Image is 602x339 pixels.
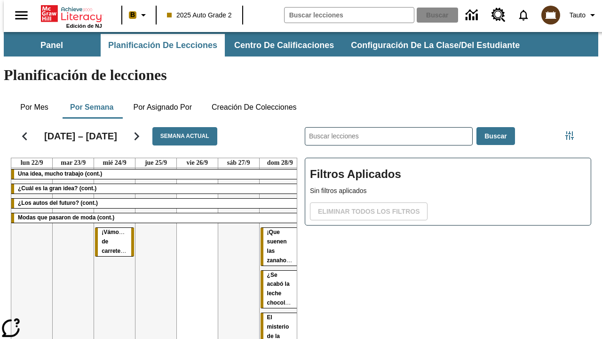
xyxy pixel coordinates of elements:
[310,186,586,196] p: Sin filtros aplicados
[261,228,300,266] div: ¡Que suenen las zanahorias!
[4,66,598,84] h1: Planificación de lecciones
[267,229,299,264] span: ¡Que suenen las zanahorias!
[566,7,602,24] button: Perfil/Configuración
[167,10,232,20] span: 2025 Auto Grade 2
[143,158,169,168] a: 25 de septiembre de 2025
[185,158,210,168] a: 26 de septiembre de 2025
[536,3,566,27] button: Escoja un nuevo avatar
[305,158,591,226] div: Filtros Aplicados
[126,96,199,119] button: Por asignado por
[305,128,472,145] input: Buscar lecciones
[125,7,153,24] button: Boost El color de la clase es anaranjado claro. Cambiar el color de la clase.
[8,1,35,29] button: Abrir el menú lateral
[261,271,300,308] div: ¿Se acabó la leche chocolateada?
[351,40,520,51] span: Configuración de la clase/del estudiante
[125,124,149,148] button: Seguir
[225,158,252,168] a: 27 de septiembre de 2025
[44,130,117,142] h2: [DATE] – [DATE]
[11,199,301,208] div: ¿Los autos del futuro? (cont.)
[227,34,341,56] button: Centro de calificaciones
[18,200,98,206] span: ¿Los autos del futuro? (cont.)
[560,126,579,145] button: Menú lateral de filtros
[40,40,63,51] span: Panel
[11,96,58,119] button: Por mes
[101,34,225,56] button: Planificación de lecciones
[541,6,560,24] img: avatar image
[310,163,586,186] h2: Filtros Aplicados
[102,229,129,254] span: ¡Vámonos de carretera!
[130,9,135,21] span: B
[285,8,414,23] input: Buscar campo
[11,169,301,179] div: Una idea, mucho trabajo (cont.)
[18,185,96,192] span: ¿Cuál es la gran idea? (cont.)
[476,127,515,145] button: Buscar
[63,96,121,119] button: Por semana
[511,3,536,27] a: Notificaciones
[265,158,295,168] a: 28 de septiembre de 2025
[13,124,37,148] button: Regresar
[18,170,102,177] span: Una idea, mucho trabajo (cont.)
[5,34,99,56] button: Panel
[570,10,586,20] span: Tauto
[19,158,45,168] a: 22 de septiembre de 2025
[95,228,134,256] div: ¡Vámonos de carretera!
[460,2,486,28] a: Centro de información
[41,4,102,23] a: Portada
[18,214,114,221] span: Modas que pasaron de moda (cont.)
[66,23,102,29] span: Edición de NJ
[4,34,528,56] div: Subbarra de navegación
[267,272,307,307] span: ¿Se acabó la leche chocolateada?
[486,2,511,28] a: Centro de recursos, Se abrirá en una pestaña nueva.
[234,40,334,51] span: Centro de calificaciones
[204,96,304,119] button: Creación de colecciones
[343,34,527,56] button: Configuración de la clase/del estudiante
[41,3,102,29] div: Portada
[152,127,217,145] button: Semana actual
[59,158,87,168] a: 23 de septiembre de 2025
[101,158,128,168] a: 24 de septiembre de 2025
[108,40,217,51] span: Planificación de lecciones
[4,32,598,56] div: Subbarra de navegación
[11,213,301,223] div: Modas que pasaron de moda (cont.)
[11,184,301,194] div: ¿Cuál es la gran idea? (cont.)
